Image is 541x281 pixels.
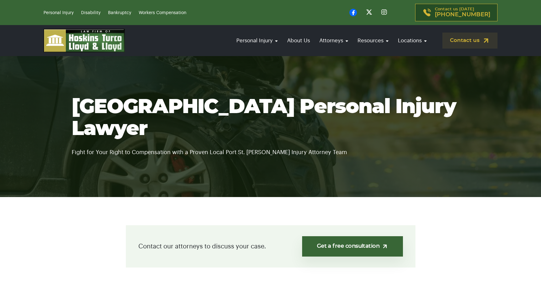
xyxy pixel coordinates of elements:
a: About Us [284,32,313,49]
a: Resources [354,32,392,49]
img: logo [44,29,125,52]
a: Workers Compensation [139,11,186,15]
span: [PHONE_NUMBER] [435,12,490,18]
a: Personal Injury [44,11,74,15]
p: Contact us [DATE] [435,7,490,18]
div: Contact our attorneys to discuss your case. [126,225,415,268]
a: Personal Injury [233,32,281,49]
a: Get a free consultation [302,236,403,257]
img: arrow-up-right-light.svg [382,243,388,250]
a: Disability [81,11,100,15]
a: Contact us [442,33,497,49]
p: Fight for Your Right to Compensation with a Proven Local Port St. [PERSON_NAME] Injury Attorney Team [72,140,469,157]
a: Attorneys [316,32,351,49]
a: Bankruptcy [108,11,131,15]
a: Contact us [DATE][PHONE_NUMBER] [415,4,497,21]
a: Locations [395,32,430,49]
h1: [GEOGRAPHIC_DATA] Personal Injury Lawyer [72,96,469,140]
